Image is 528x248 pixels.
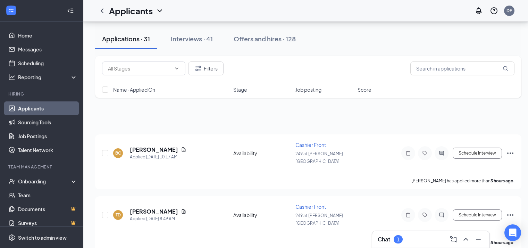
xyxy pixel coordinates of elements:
[102,34,150,43] div: Applications · 31
[491,240,513,245] b: 5 hours ago
[437,212,446,218] svg: ActiveChat
[295,86,321,93] span: Job posting
[504,224,521,241] div: Open Intercom Messenger
[491,178,513,183] b: 3 hours ago
[130,154,186,160] div: Applied [DATE] 10:17 AM
[506,149,514,157] svg: Ellipses
[18,178,72,185] div: Onboarding
[404,212,412,218] svg: Note
[181,147,186,152] svg: Document
[171,34,213,43] div: Interviews · 41
[421,212,429,218] svg: Tag
[130,146,178,154] h5: [PERSON_NAME]
[174,66,179,71] svg: ChevronDown
[358,86,371,93] span: Score
[18,74,78,81] div: Reporting
[506,8,512,14] div: DF
[295,204,326,210] span: Cashier Front
[490,7,498,15] svg: QuestionInfo
[234,34,296,43] div: Offers and hires · 128
[8,164,76,170] div: Team Management
[453,148,502,159] button: Schedule Interview
[449,235,458,243] svg: ComposeMessage
[8,91,76,97] div: Hiring
[474,235,483,243] svg: Minimize
[437,150,446,156] svg: ActiveChat
[295,151,343,164] span: 249 at [PERSON_NAME][GEOGRAPHIC_DATA]
[98,7,106,15] svg: ChevronLeft
[453,209,502,221] button: Schedule Interview
[411,178,514,184] p: [PERSON_NAME] has applied more than .
[188,61,224,75] button: Filter Filters
[109,5,153,17] h1: Applicants
[506,211,514,219] svg: Ellipses
[115,150,121,156] div: BC
[295,213,343,226] span: 249 at [PERSON_NAME][GEOGRAPHIC_DATA]
[404,150,412,156] svg: Note
[18,234,67,241] div: Switch to admin view
[233,86,247,93] span: Stage
[18,101,77,115] a: Applicants
[473,234,484,245] button: Minimize
[181,209,186,214] svg: Document
[295,142,326,148] span: Cashier Front
[8,234,15,241] svg: Settings
[448,234,459,245] button: ComposeMessage
[18,129,77,143] a: Job Postings
[130,215,186,222] div: Applied [DATE] 8:49 AM
[410,61,514,75] input: Search in applications
[18,28,77,42] a: Home
[233,212,291,218] div: Availability
[156,7,164,15] svg: ChevronDown
[462,235,470,243] svg: ChevronUp
[378,235,390,243] h3: Chat
[18,202,77,216] a: DocumentsCrown
[460,234,471,245] button: ChevronUp
[503,66,508,71] svg: MagnifyingGlass
[233,150,291,157] div: Availability
[18,42,77,56] a: Messages
[116,212,121,218] div: TD
[18,56,77,70] a: Scheduling
[18,143,77,157] a: Talent Network
[397,237,400,242] div: 1
[194,64,202,73] svg: Filter
[130,208,178,215] h5: [PERSON_NAME]
[67,7,74,14] svg: Collapse
[18,115,77,129] a: Sourcing Tools
[18,188,77,202] a: Team
[421,150,429,156] svg: Tag
[475,7,483,15] svg: Notifications
[113,86,155,93] span: Name · Applied On
[18,216,77,230] a: SurveysCrown
[8,178,15,185] svg: UserCheck
[8,74,15,81] svg: Analysis
[8,7,15,14] svg: WorkstreamLogo
[108,65,171,72] input: All Stages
